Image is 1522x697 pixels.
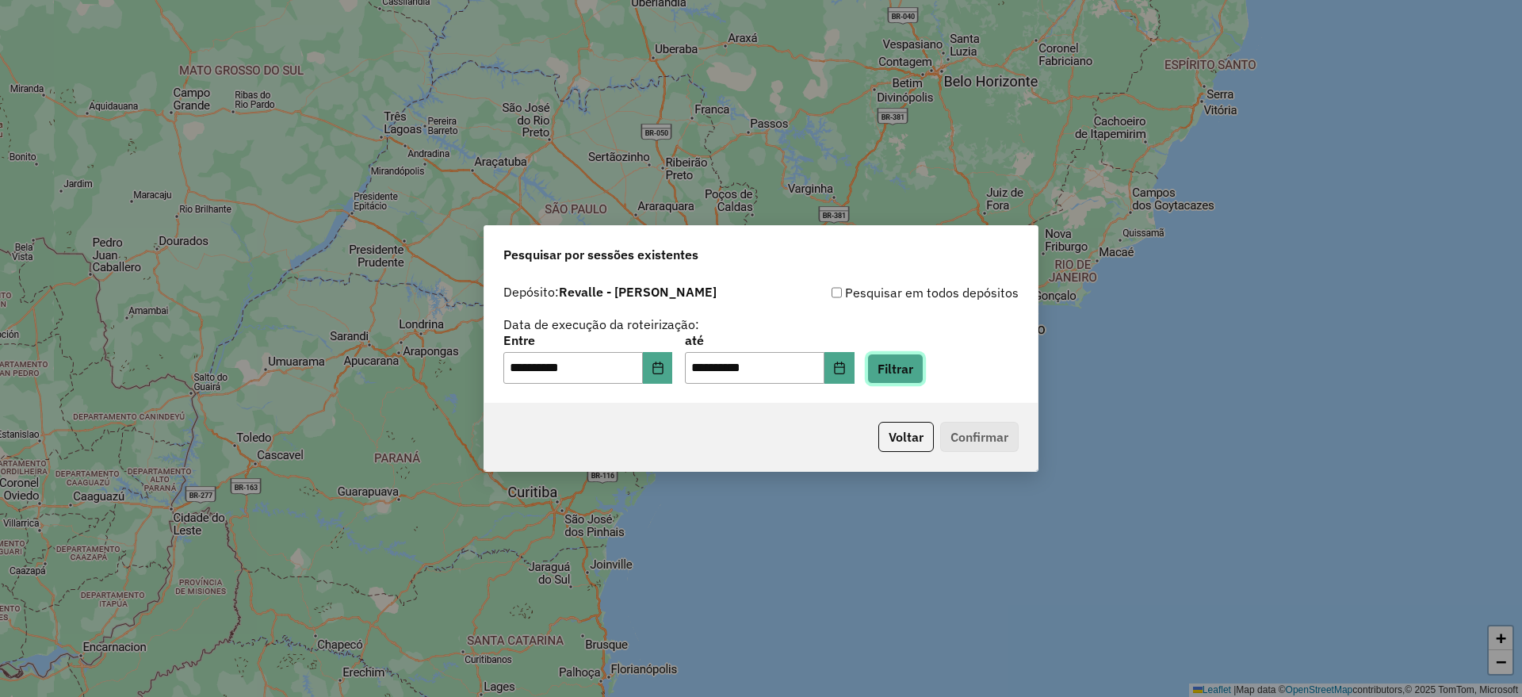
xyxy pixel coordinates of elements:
strong: Revalle - [PERSON_NAME] [559,284,717,300]
label: até [685,331,854,350]
span: Pesquisar por sessões existentes [503,245,698,264]
button: Choose Date [824,352,855,384]
button: Voltar [878,422,934,452]
label: Data de execução da roteirização: [503,315,699,334]
button: Choose Date [643,352,673,384]
div: Pesquisar em todos depósitos [761,283,1019,302]
button: Filtrar [867,354,924,384]
label: Depósito: [503,282,717,301]
label: Entre [503,331,672,350]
